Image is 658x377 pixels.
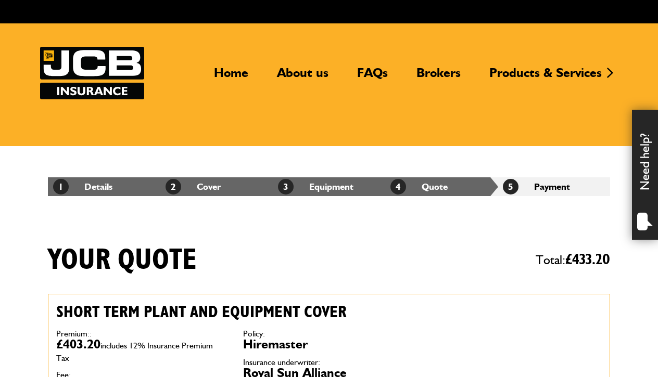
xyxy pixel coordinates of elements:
[206,65,256,89] a: Home
[390,179,406,194] span: 4
[385,177,498,196] li: Quote
[166,179,181,194] span: 2
[572,252,610,267] span: 433.20
[278,181,353,192] a: 3Equipment
[53,181,112,192] a: 1Details
[243,330,414,338] dt: Policy:
[278,179,294,194] span: 3
[269,65,336,89] a: About us
[48,243,197,278] h1: Your quote
[536,248,610,272] span: Total:
[409,65,469,89] a: Brokers
[503,179,518,194] span: 5
[53,179,69,194] span: 1
[243,338,414,350] dd: Hiremaster
[40,47,144,99] a: JCB Insurance Services
[349,65,396,89] a: FAQs
[498,177,610,196] li: Payment
[166,181,221,192] a: 2Cover
[56,330,227,338] dt: Premium::
[56,341,213,363] span: includes 12% Insurance Premium Tax
[56,302,415,322] h2: Short term plant and equipment cover
[243,358,414,367] dt: Insurance underwriter:
[565,252,610,267] span: £
[482,65,610,89] a: Products & Services
[56,338,227,363] dd: £403.20
[40,47,144,99] img: JCB Insurance Services logo
[632,110,658,240] div: Need help?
